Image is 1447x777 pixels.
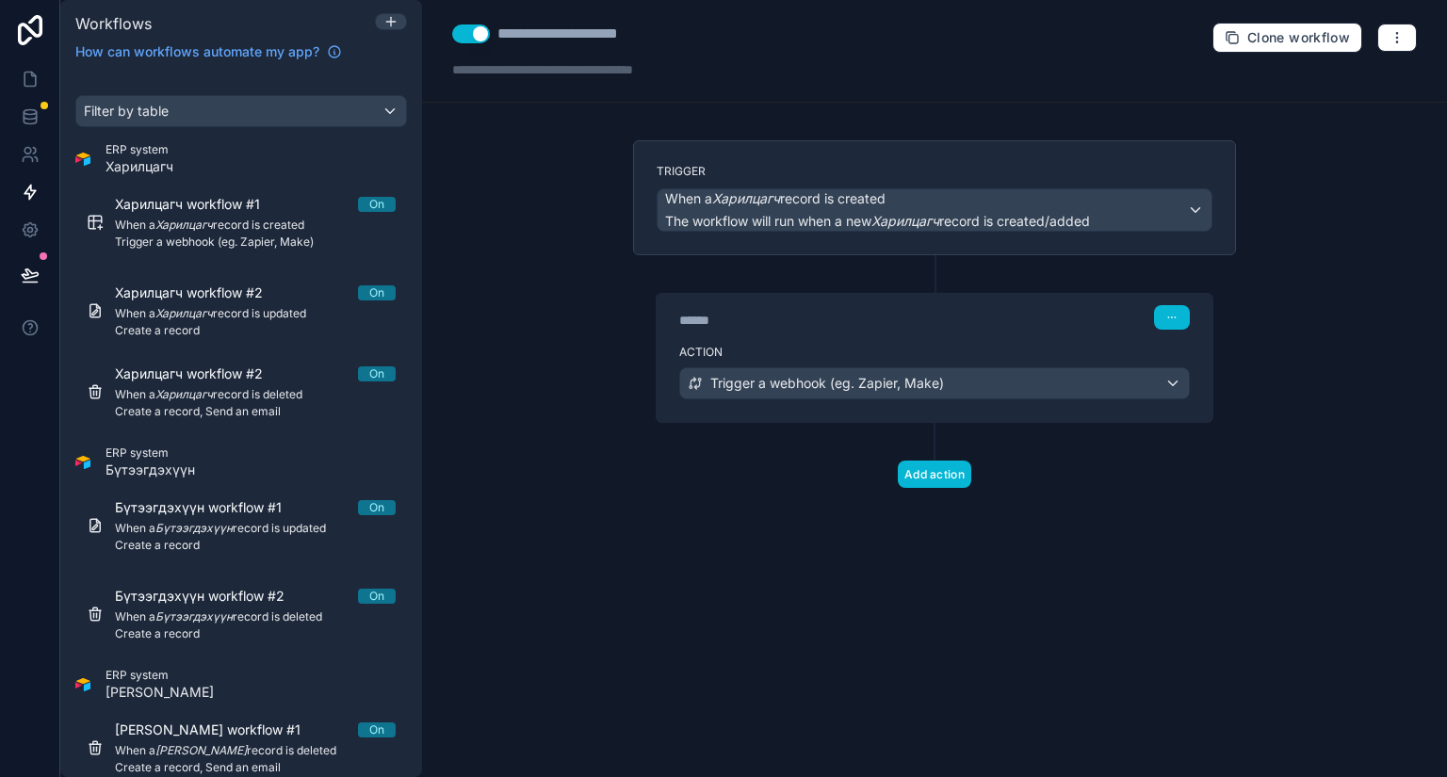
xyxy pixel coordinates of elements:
[712,190,780,206] em: Харилцагч
[75,14,152,33] span: Workflows
[1247,29,1350,46] span: Clone workflow
[679,345,1190,360] label: Action
[665,189,886,208] span: When a record is created
[1212,23,1362,53] button: Clone workflow
[871,213,939,229] em: Харилцагч
[665,213,1090,229] span: The workflow will run when a new record is created/added
[657,188,1212,232] button: When aХарилцагчrecord is createdThe workflow will run when a newХарилцагчrecord is created/added
[710,374,944,393] span: Trigger a webhook (eg. Zapier, Make)
[68,42,350,61] a: How can workflows automate my app?
[657,164,1212,179] label: Trigger
[898,461,971,488] button: Add action
[679,367,1190,399] button: Trigger a webhook (eg. Zapier, Make)
[75,42,319,61] span: How can workflows automate my app?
